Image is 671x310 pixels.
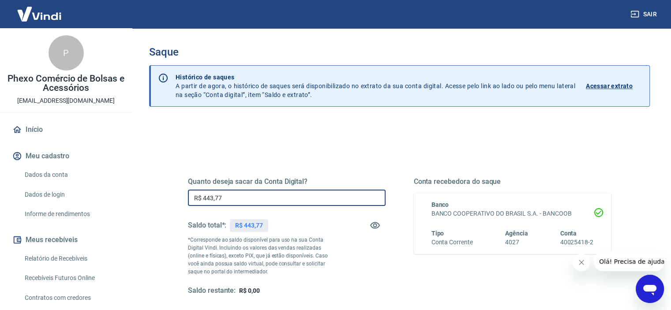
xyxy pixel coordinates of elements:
[594,252,664,271] iframe: Mensagem da empresa
[21,166,121,184] a: Dados da conta
[21,269,121,287] a: Recebíveis Futuros Online
[629,6,660,22] button: Sair
[560,230,577,237] span: Conta
[586,82,633,90] p: Acessar extrato
[21,289,121,307] a: Contratos com credores
[21,205,121,223] a: Informe de rendimentos
[11,230,121,250] button: Meus recebíveis
[636,275,664,303] iframe: Botão para abrir a janela de mensagens
[21,186,121,204] a: Dados de login
[188,286,236,295] h5: Saldo restante:
[505,238,528,247] h6: 4027
[49,35,84,71] div: P
[431,238,473,247] h6: Conta Corrente
[431,230,444,237] span: Tipo
[431,209,594,218] h6: BANCO COOPERATIVO DO BRASIL S.A. - BANCOOB
[560,238,593,247] h6: 40025418-2
[586,73,642,99] a: Acessar extrato
[11,146,121,166] button: Meu cadastro
[188,221,226,230] h5: Saldo total*:
[505,230,528,237] span: Agência
[188,177,386,186] h5: Quanto deseja sacar da Conta Digital?
[188,236,336,276] p: *Corresponde ao saldo disponível para uso na sua Conta Digital Vindi. Incluindo os valores das ve...
[7,74,125,93] p: Phexo Comércio de Bolsas e Acessórios
[5,6,74,13] span: Olá! Precisa de ajuda?
[21,250,121,268] a: Relatório de Recebíveis
[431,201,449,208] span: Banco
[239,287,260,294] span: R$ 0,00
[235,221,263,230] p: R$ 443,77
[17,96,115,105] p: [EMAIL_ADDRESS][DOMAIN_NAME]
[414,177,611,186] h5: Conta recebedora do saque
[176,73,575,82] p: Histórico de saques
[11,120,121,139] a: Início
[149,46,650,58] h3: Saque
[11,0,68,27] img: Vindi
[573,254,590,271] iframe: Fechar mensagem
[176,73,575,99] p: A partir de agora, o histórico de saques será disponibilizado no extrato da sua conta digital. Ac...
